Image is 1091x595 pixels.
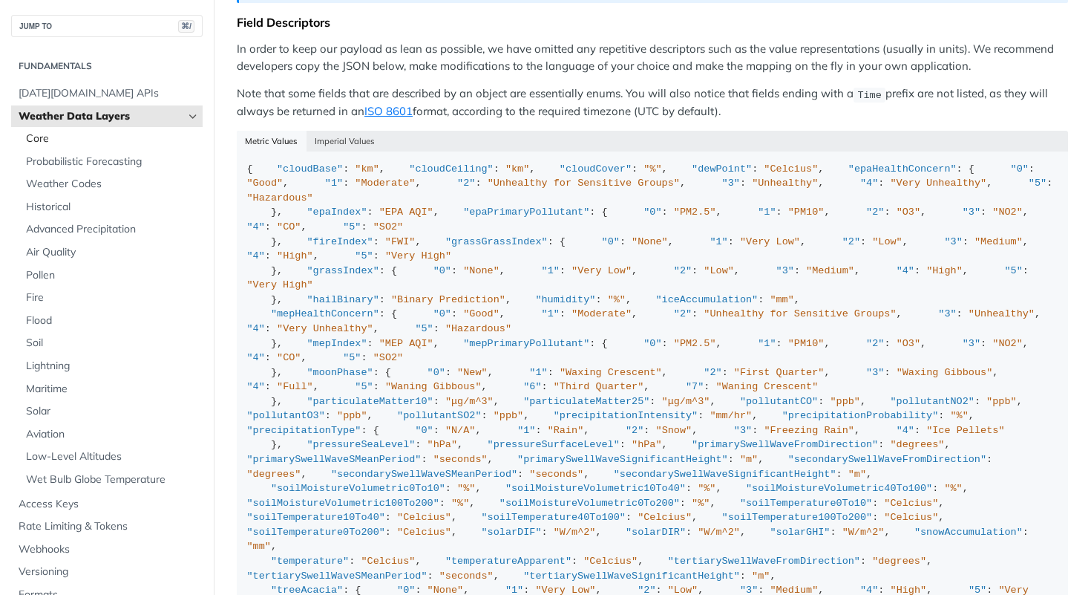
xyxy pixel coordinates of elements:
[26,155,199,169] span: Probabilistic Forecasting
[19,469,203,491] a: Wet Bulb Globe Temperature
[397,512,451,523] span: "Celcius"
[19,542,199,557] span: Webhooks
[782,410,939,421] span: "precipitationProbability"
[554,381,644,392] span: "Third Quarter"
[271,483,445,494] span: "soilMoistureVolumetric0To10"
[11,516,203,538] a: Rate Limiting & Tokens
[866,207,884,218] span: "2"
[247,381,265,392] span: "4"
[397,527,451,538] span: "Celcius"
[523,396,649,407] span: "particulateMatter25"
[307,439,416,450] span: "pressureSeaLevel"
[391,294,505,305] span: "Binary Prediction"
[445,396,494,407] span: "μg/m^3"
[277,381,313,392] span: "Full"
[938,308,956,319] span: "3"
[355,381,373,392] span: "5"
[758,338,776,349] span: "1"
[445,556,571,567] span: "temperatureApparent"
[842,236,860,247] span: "2"
[890,396,974,407] span: "pollutantNO2"
[415,323,433,334] span: "5"
[277,221,301,233] span: "CO"
[770,527,830,538] span: "solarGHI"
[764,163,818,175] span: "Celcius"
[457,483,475,494] span: "%"
[548,425,584,436] span: "Rain"
[19,241,203,264] a: Air Quality
[415,425,433,436] span: "0"
[704,308,896,319] span: "Unhealthy for Sensitive Groups"
[11,82,203,105] a: [DATE][DOMAIN_NAME] APIs
[722,178,740,189] span: "3"
[237,15,1068,30] div: Field Descriptors
[26,359,199,374] span: Lightning
[445,323,511,334] span: "Hazardous"
[337,410,367,421] span: "ppb"
[752,570,770,582] span: "m"
[247,570,427,582] span: "tertiarySwellWaveSMeanPeriod"
[740,454,758,465] span: "m"
[19,287,203,309] a: Fire
[307,396,433,407] span: "particulateMatter10"
[19,446,203,468] a: Low-Level Altitudes
[433,454,488,465] span: "seconds"
[19,173,203,195] a: Weather Codes
[698,527,740,538] span: "W/m^2"
[427,367,445,378] span: "0"
[505,483,686,494] span: "soilMoistureVolumetric10To40"
[19,86,199,101] span: [DATE][DOMAIN_NAME] APIs
[439,570,494,582] span: "seconds"
[19,497,199,512] span: Access Keys
[542,308,560,319] span: "1"
[488,178,680,189] span: "Unhealthy for Sensitive Groups"
[307,236,373,247] span: "fireIndex"
[643,163,661,175] span: "%"
[535,294,595,305] span: "humidity"
[866,338,884,349] span: "2"
[866,367,884,378] span: "3"
[674,207,716,218] span: "PM2.5"
[857,89,881,100] span: Time
[26,222,199,237] span: Advanced Precipitation
[247,323,265,334] span: "4"
[11,539,203,561] a: Webhooks
[187,111,199,123] button: Hide subpages for Weather Data Layers
[674,265,692,276] span: "2"
[517,425,535,436] span: "1"
[848,469,866,480] span: "m"
[385,381,482,392] span: "Waning Gibbous"
[746,483,932,494] span: "soilMoistureVolumetric40To100"
[897,338,920,349] span: "O3"
[11,493,203,516] a: Access Keys
[788,207,825,218] span: "PM10"
[554,410,698,421] span: "precipitationIntensity"
[944,236,962,247] span: "3"
[992,207,1023,218] span: "NO2"
[385,250,451,261] span: "Very High"
[247,410,325,421] span: "pollutantO3"
[963,338,980,349] span: "3"
[788,454,986,465] span: "secondarySwellWaveFromDirection"
[710,410,752,421] span: "mm/hr"
[529,367,547,378] span: "1"
[445,425,476,436] span: "N/A"
[26,131,199,146] span: Core
[19,128,203,150] a: Core
[860,178,878,189] span: "4"
[11,59,203,73] h2: Fundamentals
[379,338,433,349] span: "MEP AQI"
[752,178,818,189] span: "Unhealthy"
[247,541,271,552] span: "mm"
[770,294,793,305] span: "mm"
[1029,178,1046,189] span: "5"
[26,427,199,442] span: Aviation
[499,498,680,509] span: "soilMoistureVolumetric0To200"
[710,236,727,247] span: "1"
[247,192,313,204] span: "Hazardous"
[247,221,265,233] span: "4"
[897,207,920,218] span: "O3"
[427,439,458,450] span: "hPa"
[488,439,620,450] span: "pressureSurfaceLevel"
[463,338,589,349] span: "mepPrimaryPollutant"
